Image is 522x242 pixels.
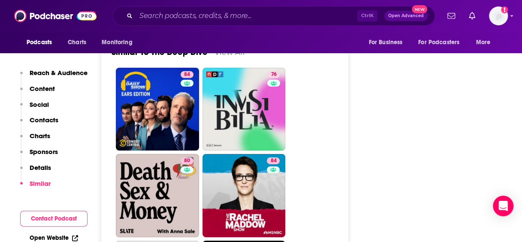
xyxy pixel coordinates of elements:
[27,36,52,48] span: Podcasts
[489,6,508,25] img: User Profile
[62,34,91,51] a: Charts
[444,9,459,23] a: Show notifications dropdown
[20,211,88,227] button: Contact Podcast
[68,36,86,48] span: Charts
[368,36,402,48] span: For Business
[184,157,190,165] span: 80
[102,36,132,48] span: Monitoring
[202,68,286,151] a: 76
[362,34,413,51] button: open menu
[112,6,435,26] div: Search podcasts, credits, & more...
[30,116,58,124] p: Contacts
[136,9,357,23] input: Search podcasts, credits, & more...
[20,116,58,132] button: Contacts
[181,71,193,78] a: 84
[21,34,63,51] button: open menu
[116,154,199,237] a: 80
[489,6,508,25] span: Logged in as PUPPublicity
[476,36,491,48] span: More
[388,14,424,18] span: Open Advanced
[20,148,58,163] button: Sponsors
[30,69,88,77] p: Reach & Audience
[412,5,427,13] span: New
[470,34,501,51] button: open menu
[116,68,199,151] a: 84
[267,157,280,164] a: 84
[30,234,78,242] a: Open Website
[501,6,508,13] svg: Add a profile image
[413,34,472,51] button: open menu
[184,70,190,79] span: 84
[20,179,51,195] button: Similar
[20,163,51,179] button: Details
[20,85,55,100] button: Content
[30,100,49,109] p: Social
[30,163,51,172] p: Details
[384,11,428,21] button: Open AdvancedNew
[489,6,508,25] button: Show profile menu
[30,132,50,140] p: Charts
[20,132,50,148] button: Charts
[30,148,58,156] p: Sponsors
[465,9,479,23] a: Show notifications dropdown
[271,70,276,79] span: 76
[20,100,49,116] button: Social
[267,71,280,78] a: 76
[357,10,377,21] span: Ctrl K
[30,85,55,93] p: Content
[181,157,193,164] a: 80
[493,196,513,216] div: Open Intercom Messenger
[14,8,97,24] img: Podchaser - Follow, Share and Rate Podcasts
[270,157,276,165] span: 84
[96,34,143,51] button: open menu
[202,154,286,237] a: 84
[20,69,88,85] button: Reach & Audience
[418,36,459,48] span: For Podcasters
[30,179,51,188] p: Similar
